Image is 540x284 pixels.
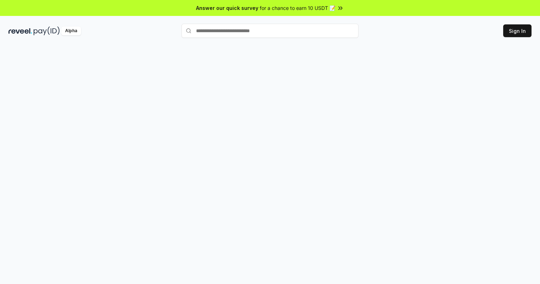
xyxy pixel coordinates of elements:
span: Answer our quick survey [196,4,258,12]
img: reveel_dark [8,27,32,35]
span: for a chance to earn 10 USDT 📝 [260,4,335,12]
button: Sign In [503,24,532,37]
img: pay_id [34,27,60,35]
div: Alpha [61,27,81,35]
